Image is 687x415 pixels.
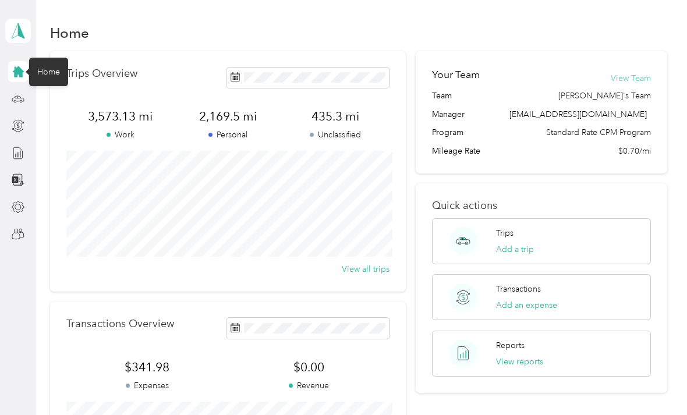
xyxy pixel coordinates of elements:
[342,263,389,275] button: View all trips
[611,72,651,84] button: View Team
[496,283,541,295] p: Transactions
[282,129,389,141] p: Unclassified
[432,108,465,120] span: Manager
[66,379,228,392] p: Expenses
[66,359,228,375] span: $341.98
[432,90,452,102] span: Team
[432,200,650,212] p: Quick actions
[618,145,651,157] span: $0.70/mi
[29,58,68,86] div: Home
[174,108,282,125] span: 2,169.5 mi
[496,227,514,239] p: Trips
[66,108,174,125] span: 3,573.13 mi
[496,299,557,311] button: Add an expense
[432,145,480,157] span: Mileage Rate
[66,68,137,80] p: Trips Overview
[496,243,534,256] button: Add a trip
[496,356,543,368] button: View reports
[546,126,651,139] span: Standard Rate CPM Program
[66,318,174,330] p: Transactions Overview
[432,126,463,139] span: Program
[509,109,647,119] span: [EMAIL_ADDRESS][DOMAIN_NAME]
[496,339,525,352] p: Reports
[558,90,651,102] span: [PERSON_NAME]'s Team
[282,108,389,125] span: 435.3 mi
[432,68,480,82] h2: Your Team
[228,359,389,375] span: $0.00
[228,379,389,392] p: Revenue
[174,129,282,141] p: Personal
[66,129,174,141] p: Work
[50,27,89,39] h1: Home
[622,350,687,415] iframe: Everlance-gr Chat Button Frame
